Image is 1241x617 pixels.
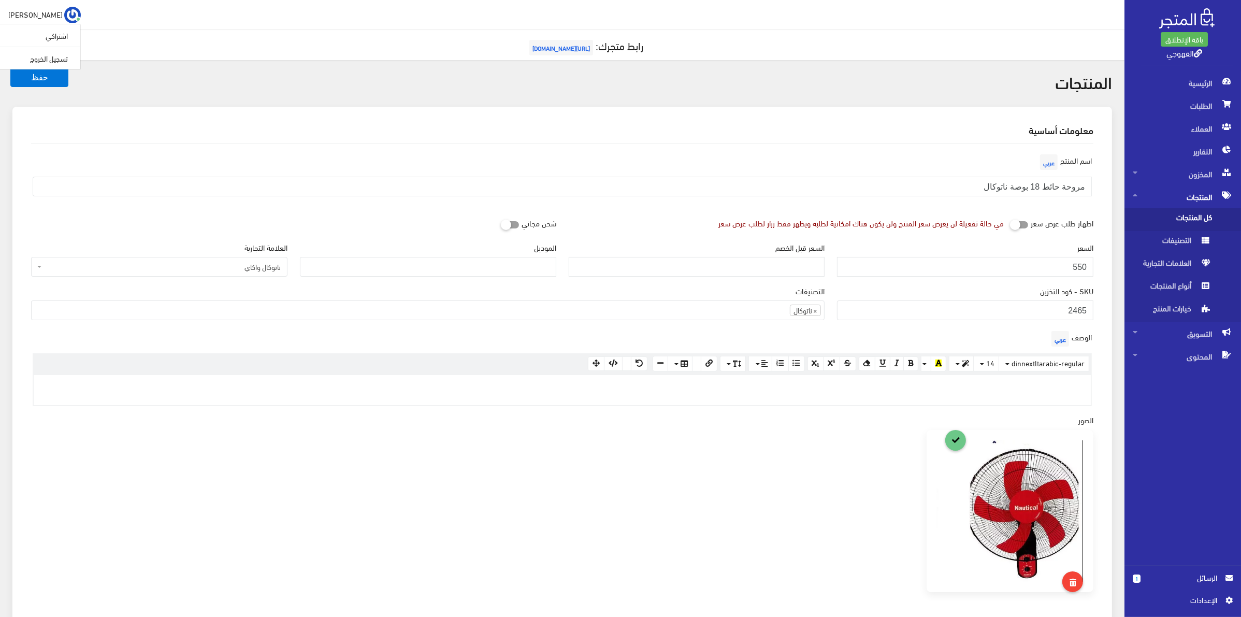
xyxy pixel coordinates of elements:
a: الطلبات [1124,94,1241,117]
span: كل المنتجات [1133,208,1211,231]
a: القهوجي [1166,45,1202,60]
a: المحتوى [1124,345,1241,368]
label: السعر [1077,241,1093,253]
img: mroh-hayt-18-bos-natokal.png [937,440,1083,582]
h2: معلومات أساسية [31,125,1093,135]
span: عربي [1051,331,1069,347]
span: 14 [986,356,994,369]
label: اظهار طلب عرض سعر [1031,213,1093,233]
span: الطلبات [1133,94,1233,117]
div: في حالة تفعيلة لن يعرض سعر المنتج ولن يكون هناك امكانية لطلبه ويظهر فقط زرار لطلب عرض سعر [718,218,1004,229]
span: الرسائل [1149,572,1217,583]
span: العلامات التجارية [1133,254,1211,277]
span: اﻹعدادات [1141,594,1217,606]
label: الموديل [534,241,556,253]
a: العملاء [1124,117,1241,140]
span: أنواع المنتجات [1133,277,1211,299]
span: المخزون [1133,163,1233,185]
a: باقة الإنطلاق [1161,32,1208,47]
a: اﻹعدادات [1133,594,1233,611]
a: ... [PERSON_NAME] [8,6,81,23]
a: كل المنتجات [1124,208,1241,231]
span: ناتوكال واكاي [44,262,281,272]
span: المحتوى [1133,345,1233,368]
button: حفظ [10,67,68,87]
label: السعر قبل الخصم [775,241,825,253]
span: الرئيسية [1133,71,1233,94]
a: المخزون [1124,163,1241,185]
label: التصنيفات [796,285,825,296]
h2: المنتجات [12,73,1112,91]
label: العلامة التجارية [244,241,287,253]
span: التصنيفات [1133,231,1211,254]
label: SKU - كود التخزين [1040,285,1093,296]
label: شحن مجاني [522,213,556,233]
span: dinnextltarabic-regular [1012,356,1085,369]
a: رابط متجرك:[URL][DOMAIN_NAME] [527,36,643,55]
a: الرئيسية [1124,71,1241,94]
span: التسويق [1133,322,1233,345]
span: [PERSON_NAME] [8,8,63,21]
a: أنواع المنتجات [1124,277,1241,299]
span: 1 [1133,575,1141,583]
a: العلامات التجارية [1124,254,1241,277]
li: ناتوكال [790,305,821,316]
span: ناتوكال واكاي [31,257,287,277]
a: التصنيفات [1124,231,1241,254]
label: الوصف [1049,328,1092,349]
button: 14 [973,356,999,371]
a: 1 الرسائل [1133,572,1233,594]
label: الصور [1078,414,1093,426]
a: التقارير [1124,140,1241,163]
button: dinnextltarabic-regular [999,356,1089,371]
label: اسم المنتج [1037,152,1092,173]
a: المنتجات [1124,185,1241,208]
span: خيارات المنتج [1133,299,1211,322]
a: خيارات المنتج [1124,299,1241,322]
span: × [813,305,817,315]
span: التقارير [1133,140,1233,163]
span: عربي [1040,154,1058,170]
span: المنتجات [1133,185,1233,208]
img: ... [64,7,81,23]
span: [URL][DOMAIN_NAME] [529,40,593,55]
img: . [1159,8,1215,28]
span: العملاء [1133,117,1233,140]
